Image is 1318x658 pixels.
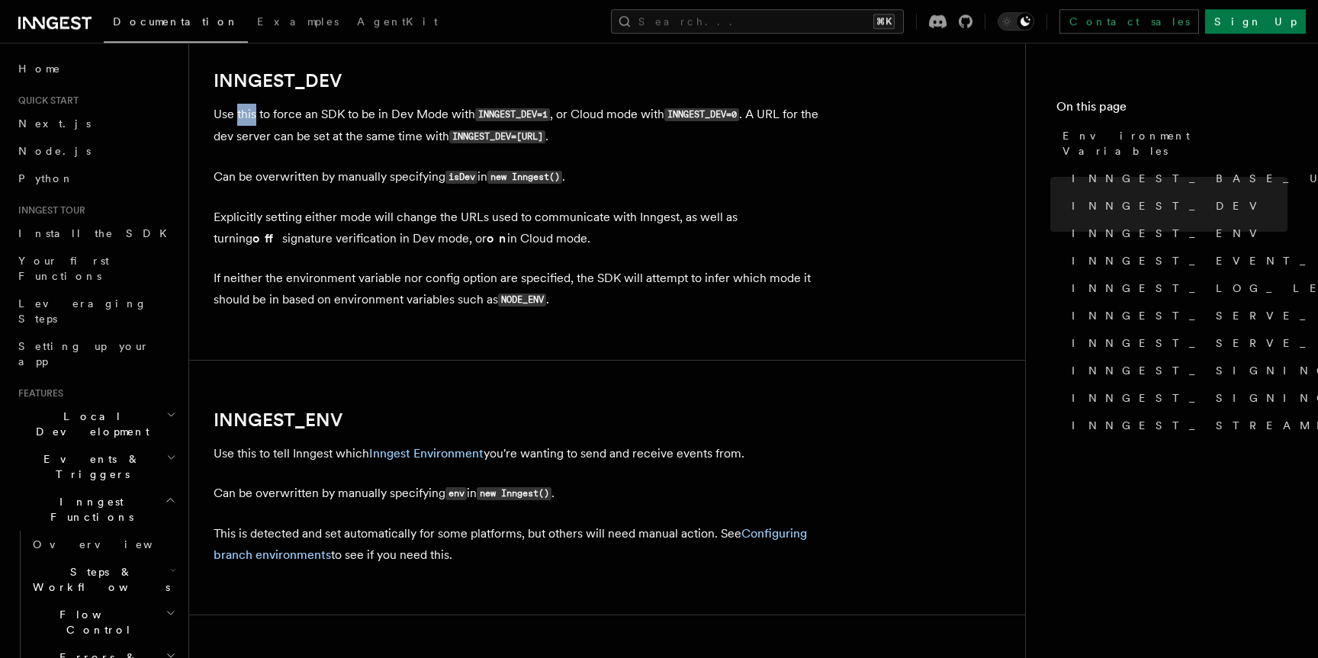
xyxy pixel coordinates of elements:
p: Use this to tell Inngest which you're wanting to send and receive events from. [214,443,824,464]
a: INNGEST_DEV [214,70,342,91]
a: Documentation [104,5,248,43]
a: Inngest Environment [369,446,484,461]
p: This is detected and set automatically for some platforms, but others will need manual action. Se... [214,523,824,566]
button: Steps & Workflows [27,558,179,601]
button: Inngest Functions [12,488,179,531]
p: Can be overwritten by manually specifying in . [214,483,824,505]
a: INNGEST_SIGNING_KEY_FALLBACK [1066,384,1287,412]
p: Use this to force an SDK to be in Dev Mode with , or Cloud mode with . A URL for the dev server c... [214,104,824,148]
a: Configuring branch environments [214,526,807,562]
span: Events & Triggers [12,451,166,482]
button: Search...⌘K [611,9,904,34]
span: Setting up your app [18,340,149,368]
a: Next.js [12,110,179,137]
span: Inngest Functions [12,494,165,525]
span: Python [18,172,74,185]
span: Overview [33,538,190,550]
code: INNGEST_DEV=1 [475,108,550,121]
a: Overview [27,531,179,558]
span: Flow Control [27,607,166,637]
span: Examples [257,15,339,27]
code: env [445,487,467,500]
span: Install the SDK [18,227,176,239]
a: INNGEST_EVENT_KEY [1066,247,1287,274]
a: Examples [248,5,348,41]
p: If neither the environment variable nor config option are specified, the SDK will attempt to infe... [214,268,824,311]
a: INNGEST_SERVE_HOST [1066,302,1287,329]
p: Can be overwritten by manually specifying in . [214,166,824,188]
a: Python [12,165,179,192]
span: Steps & Workflows [27,564,170,595]
code: new Inngest() [487,171,562,184]
a: INNGEST_DEV [1066,192,1287,220]
span: Environment Variables [1062,128,1287,159]
code: isDev [445,171,477,184]
code: new Inngest() [477,487,551,500]
a: Setting up your app [12,332,179,375]
a: Environment Variables [1056,122,1287,165]
p: Explicitly setting either mode will change the URLs used to communicate with Inngest, as well as ... [214,207,824,249]
a: AgentKit [348,5,447,41]
a: INNGEST_BASE_URL [1066,165,1287,192]
a: Your first Functions [12,247,179,290]
button: Toggle dark mode [998,12,1034,30]
button: Events & Triggers [12,445,179,488]
code: INNGEST_DEV=0 [664,108,739,121]
span: Node.js [18,145,91,157]
span: Features [12,387,63,400]
span: Local Development [12,409,166,439]
a: INNGEST_LOG_LEVEL [1066,274,1287,302]
span: INNGEST_ENV [1072,226,1266,241]
span: AgentKit [357,15,438,27]
a: INNGEST_SIGNING_KEY [1066,357,1287,384]
a: INNGEST_ENV [214,409,342,431]
span: INNGEST_DEV [1072,198,1266,213]
span: Your first Functions [18,255,109,282]
button: Flow Control [27,601,179,644]
code: NODE_ENV [498,294,546,307]
a: Leveraging Steps [12,290,179,332]
span: Quick start [12,95,79,107]
span: Next.js [18,117,91,130]
a: Home [12,55,179,82]
span: Leveraging Steps [18,297,147,325]
a: INNGEST_SERVE_PATH [1066,329,1287,357]
a: INNGEST_STREAMING [1066,412,1287,439]
strong: off [252,231,282,246]
a: Install the SDK [12,220,179,247]
a: Node.js [12,137,179,165]
h4: On this page [1056,98,1287,122]
a: Sign Up [1205,9,1306,34]
span: Home [18,61,61,76]
strong: on [487,231,507,246]
a: INNGEST_ENV [1066,220,1287,247]
a: Contact sales [1059,9,1199,34]
span: Inngest tour [12,204,85,217]
span: Documentation [113,15,239,27]
button: Local Development [12,403,179,445]
kbd: ⌘K [873,14,895,29]
code: INNGEST_DEV=[URL] [449,130,545,143]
